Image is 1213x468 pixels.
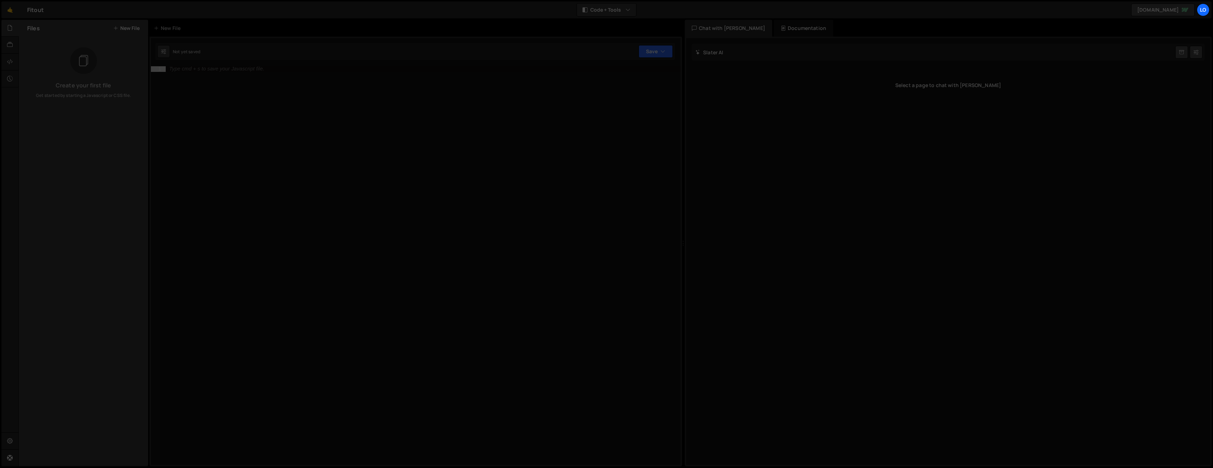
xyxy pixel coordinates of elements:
[639,45,673,58] button: Save
[1131,4,1195,16] a: [DOMAIN_NAME]
[24,82,142,88] h3: Create your first file
[1197,4,1209,16] a: Lo
[692,71,1205,99] div: Select a page to chat with [PERSON_NAME]
[154,25,183,32] div: New File
[685,20,772,37] div: Chat with [PERSON_NAME]
[774,20,833,37] div: Documentation
[27,6,44,14] div: Fitout
[577,4,636,16] button: Code + Tools
[24,92,142,99] p: Get started by starting a Javascript or CSS file.
[27,24,40,32] h2: Files
[173,49,200,55] div: Not yet saved
[151,66,166,72] div: 1
[169,67,264,72] div: Type cmd + s to save your Javascript file.
[695,49,724,56] h2: Slater AI
[1,1,19,18] a: 🤙
[113,25,140,31] button: New File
